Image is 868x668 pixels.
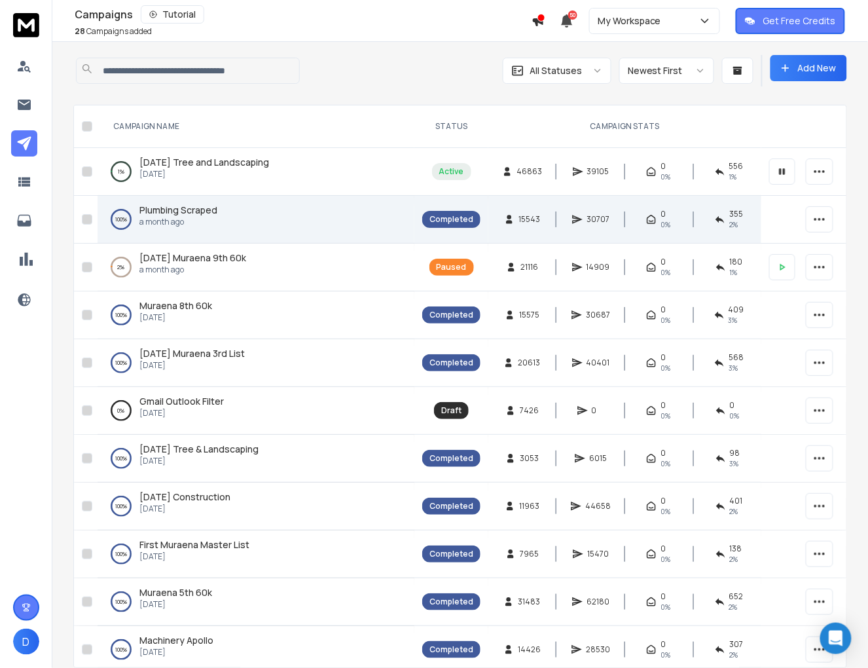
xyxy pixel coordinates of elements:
[587,549,609,559] span: 15470
[139,538,249,551] a: First Muraena Master List
[115,308,127,322] p: 100 %
[118,261,125,274] p: 2 %
[660,315,670,325] span: 0%
[75,5,532,24] div: Campaigns
[139,204,217,216] span: Plumbing Scraped
[429,310,473,320] div: Completed
[439,166,464,177] div: Active
[730,458,739,469] span: 3 %
[530,64,582,77] p: All Statuses
[139,586,212,599] span: Muraena 5th 60k
[619,58,714,84] button: Newest First
[660,219,670,230] span: 0%
[429,549,473,559] div: Completed
[729,602,738,612] span: 2 %
[660,554,670,565] span: 0%
[592,405,605,416] span: 0
[519,501,539,511] span: 11963
[729,363,738,373] span: 3 %
[730,400,735,411] span: 0
[730,544,742,554] span: 138
[520,405,539,416] span: 7426
[98,435,414,483] td: 100%[DATE] Tree & Landscaping[DATE]
[98,530,414,578] td: 100%First Muraena Master List[DATE]
[98,291,414,339] td: 100%Muraena 8th 60k[DATE]
[139,408,224,418] p: [DATE]
[139,395,224,407] span: Gmail Outlook Filter
[520,453,539,464] span: 3053
[139,156,269,169] a: [DATE] Tree and Landscaping
[115,595,127,608] p: 100 %
[139,169,269,179] p: [DATE]
[729,650,738,660] span: 2 %
[139,217,217,227] p: a month ago
[139,299,212,312] a: Muraena 8th 60k
[98,339,414,387] td: 100%[DATE] Muraena 3rd List[DATE]
[13,629,39,655] button: D
[660,400,666,411] span: 0
[98,483,414,530] td: 100%[DATE] Construction[DATE]
[429,358,473,368] div: Completed
[518,358,540,368] span: 20613
[518,214,540,225] span: 15543
[736,8,845,34] button: Get Free Credits
[518,644,541,655] span: 14426
[516,166,542,177] span: 46863
[660,602,670,612] span: 0%
[730,267,738,278] span: 1 %
[730,411,740,421] span: 0%
[98,578,414,626] td: 100%Muraena 5th 60k[DATE]
[429,597,473,607] div: Completed
[729,315,738,325] span: 3 %
[730,448,740,458] span: 98
[139,156,269,168] span: [DATE] Tree and Landscaping
[587,597,609,607] span: 62180
[139,491,230,503] span: [DATE] Construction
[729,172,737,182] span: 1 %
[660,267,670,278] span: 0%
[730,506,738,517] span: 2 %
[139,456,259,466] p: [DATE]
[586,310,610,320] span: 30687
[660,352,666,363] span: 0
[598,14,666,28] p: My Workspace
[115,213,127,226] p: 100 %
[660,172,670,182] span: 0%
[587,358,610,368] span: 40401
[139,443,259,456] a: [DATE] Tree & Landscaping
[660,591,666,602] span: 0
[770,55,847,81] button: Add New
[519,310,539,320] span: 15575
[729,352,744,363] span: 568
[585,501,611,511] span: 44658
[139,312,212,323] p: [DATE]
[139,504,230,514] p: [DATE]
[729,591,744,602] span: 652
[660,257,666,267] span: 0
[115,500,127,513] p: 100 %
[139,634,213,647] a: Machinery Apollo
[729,305,744,315] span: 409
[141,5,204,24] button: Tutorial
[429,644,473,655] div: Completed
[520,549,539,559] span: 7965
[660,544,666,554] span: 0
[118,404,125,417] p: 0 %
[660,411,670,421] span: 0%
[139,443,259,455] span: [DATE] Tree & Landscaping
[115,356,127,369] p: 100 %
[587,214,609,225] span: 30707
[139,265,246,275] p: a month ago
[660,448,666,458] span: 0
[488,105,761,148] th: CAMPAIGN STATS
[139,599,212,610] p: [DATE]
[139,634,213,646] span: Machinery Apollo
[660,305,666,315] span: 0
[730,554,738,565] span: 2 %
[75,26,85,37] span: 28
[115,452,127,465] p: 100 %
[139,204,217,217] a: Plumbing Scraped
